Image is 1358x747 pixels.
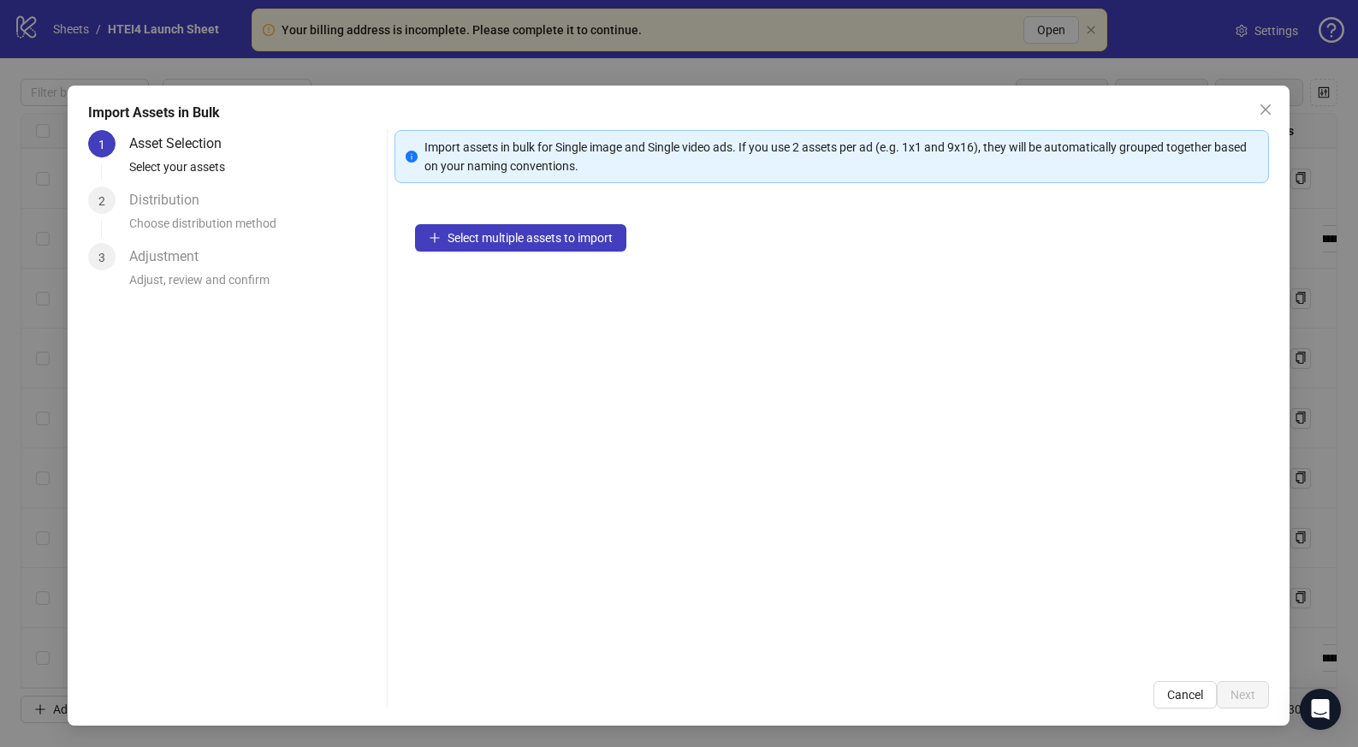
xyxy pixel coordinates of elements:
button: Close [1253,96,1280,123]
span: close [1260,103,1273,116]
span: Select multiple assets to import [448,231,613,245]
button: Next [1218,681,1270,708]
div: Asset Selection [129,130,235,157]
span: Cancel [1168,688,1204,702]
div: Distribution [129,187,213,214]
div: Select your assets [129,157,380,187]
div: Import Assets in Bulk [88,103,1269,123]
div: Import assets in bulk for Single image and Single video ads. If you use 2 assets per ad (e.g. 1x1... [424,138,1258,175]
span: 2 [98,194,105,208]
button: Select multiple assets to import [415,224,626,252]
span: info-circle [406,151,418,163]
span: 3 [98,251,105,264]
span: 1 [98,138,105,151]
div: Open Intercom Messenger [1300,689,1341,730]
div: Adjustment [129,243,212,270]
div: Adjust, review and confirm [129,270,380,299]
button: Cancel [1154,681,1218,708]
span: plus [429,232,441,244]
div: Choose distribution method [129,214,380,243]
